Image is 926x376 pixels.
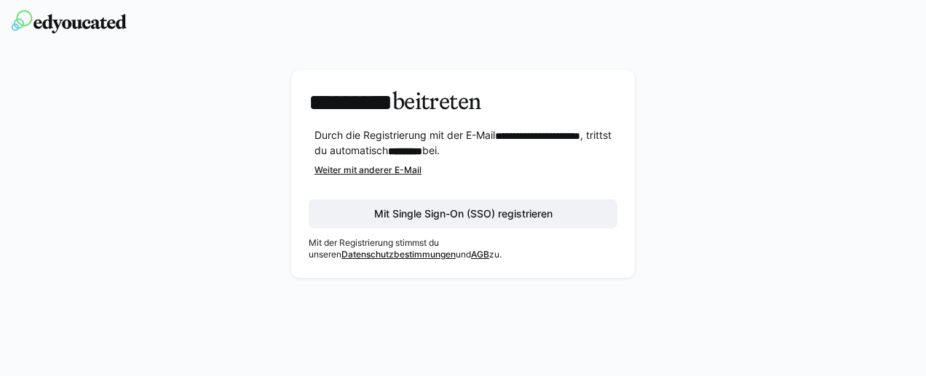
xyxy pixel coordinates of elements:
[471,249,489,260] a: AGB
[309,237,617,260] p: Mit der Registrierung stimmst du unseren und zu.
[309,199,617,228] button: Mit Single Sign-On (SSO) registrieren
[341,249,456,260] a: Datenschutzbestimmungen
[314,164,617,176] div: Weiter mit anderer E-Mail
[314,128,617,159] p: Durch die Registrierung mit der E-Mail , trittst du automatisch bei.
[309,87,617,116] h3: beitreten
[12,10,127,33] img: edyoucated
[372,207,555,221] span: Mit Single Sign-On (SSO) registrieren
